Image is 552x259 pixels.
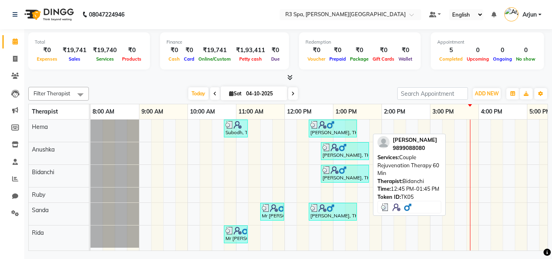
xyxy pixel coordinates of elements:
[437,46,465,55] div: 5
[348,56,371,62] span: Package
[182,46,196,55] div: ₹0
[514,56,537,62] span: No show
[377,154,399,160] span: Services:
[397,87,468,100] input: Search Appointment
[377,178,402,184] span: Therapist:
[188,87,209,100] span: Today
[261,204,283,219] div: Mr [PERSON_NAME], TK03, 11:30 AM-12:00 PM, Chakra Head Massage 30 Min
[188,106,217,118] a: 10:00 AM
[269,56,282,62] span: Due
[473,88,501,99] button: ADD NEW
[437,39,537,46] div: Appointment
[322,143,368,159] div: [PERSON_NAME], TK05, 12:45 PM-01:45 PM, Couple Rejuvenation Therapy 60 Min
[59,46,90,55] div: ₹19,741
[35,46,59,55] div: ₹0
[35,39,143,46] div: Total
[34,90,70,97] span: Filter Therapist
[371,46,396,55] div: ₹0
[120,56,143,62] span: Products
[225,227,247,242] div: Mr [PERSON_NAME], TK01, 10:45 AM-11:15 AM, African Cocoa Butter and Almond Scrub([DEMOGRAPHIC_DAT...
[393,137,437,143] span: [PERSON_NAME]
[285,106,314,118] a: 12:00 PM
[305,56,327,62] span: Voucher
[393,144,437,152] div: 9899088080
[182,56,196,62] span: Card
[504,7,518,21] img: Arjun
[305,46,327,55] div: ₹0
[377,194,401,200] span: Token ID:
[327,56,348,62] span: Prepaid
[236,106,265,118] a: 11:00 AM
[333,106,359,118] a: 1:00 PM
[32,229,44,236] span: Rida
[32,206,48,214] span: Sanda
[21,3,76,26] img: logo
[225,121,247,136] div: Subodh, TK02, 10:45 AM-11:15 AM, African Cocoa Butter and Almond Scrub([DEMOGRAPHIC_DATA]) 30 Min
[139,106,165,118] a: 9:00 AM
[166,46,182,55] div: ₹0
[67,56,82,62] span: Sales
[396,56,414,62] span: Wallet
[244,88,284,100] input: 2025-10-04
[327,46,348,55] div: ₹0
[166,56,182,62] span: Cash
[196,56,233,62] span: Online/Custom
[120,46,143,55] div: ₹0
[166,39,282,46] div: Finance
[377,136,390,148] img: profile
[475,91,499,97] span: ADD NEW
[396,46,414,55] div: ₹0
[491,46,514,55] div: 0
[268,46,282,55] div: ₹0
[437,56,465,62] span: Completed
[514,46,537,55] div: 0
[382,106,407,118] a: 2:00 PM
[377,154,439,176] span: Couple Rejuvenation Therapy 60 Min
[348,46,371,55] div: ₹0
[35,56,59,62] span: Expenses
[310,204,356,219] div: [PERSON_NAME], TK04, 12:30 PM-01:30 PM, Couple Rejuvenation Therapy 60 Min
[32,146,55,153] span: Anushka
[196,46,233,55] div: ₹19,741
[237,56,264,62] span: Petty cash
[479,106,504,118] a: 4:00 PM
[32,168,54,176] span: Bidanchi
[227,91,244,97] span: Sat
[430,106,456,118] a: 3:00 PM
[305,39,414,46] div: Redemption
[89,3,124,26] b: 08047224946
[32,108,58,115] span: Therapist
[491,56,514,62] span: Ongoing
[32,191,45,198] span: Ruby
[94,56,116,62] span: Services
[465,46,491,55] div: 0
[377,185,441,193] div: 12:45 PM-01:45 PM
[377,177,441,185] div: Bidanchi
[90,46,120,55] div: ₹19,740
[91,106,116,118] a: 8:00 AM
[233,46,268,55] div: ₹1,93,411
[523,11,537,19] span: Arjun
[310,121,356,136] div: [PERSON_NAME], TK04, 12:30 PM-01:30 PM, Couple Rejuvenation Therapy 60 Min
[377,193,441,201] div: TK05
[465,56,491,62] span: Upcoming
[377,185,391,192] span: Time:
[322,166,368,181] div: [PERSON_NAME], TK05, 12:45 PM-01:45 PM, Couple Rejuvenation Therapy 60 Min
[32,123,48,131] span: Hema
[371,56,396,62] span: Gift Cards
